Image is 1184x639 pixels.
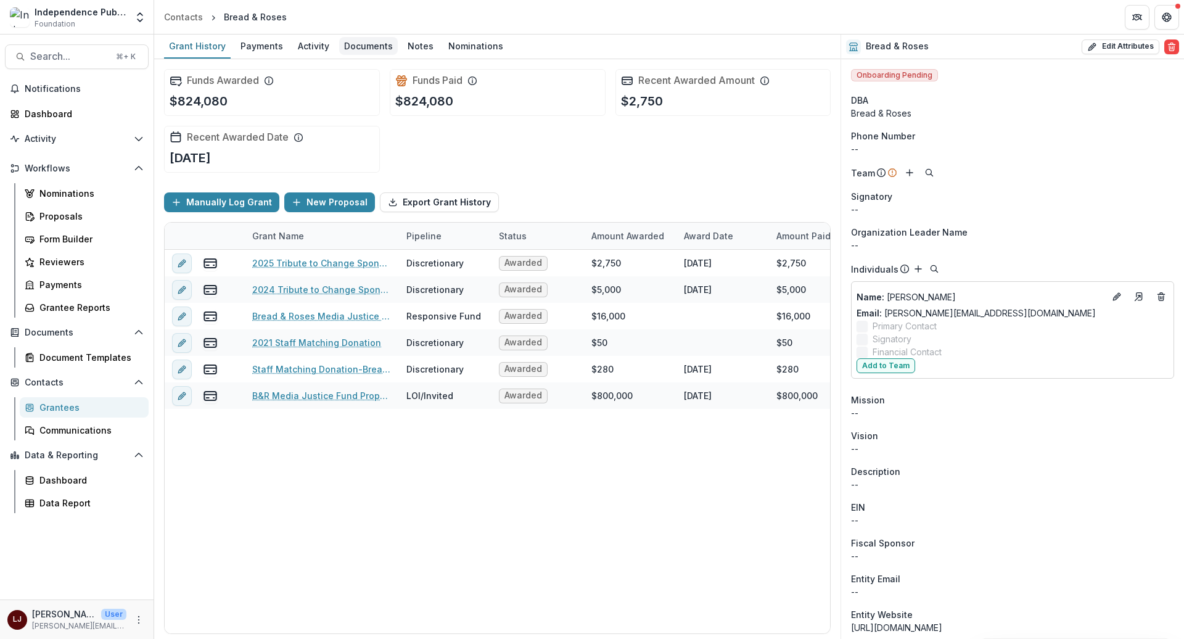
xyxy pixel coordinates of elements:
[25,84,144,94] span: Notifications
[203,282,218,297] button: view-payments
[25,163,129,174] span: Workflows
[857,307,1096,319] a: Email: [PERSON_NAME][EMAIL_ADDRESS][DOMAIN_NAME]
[20,252,149,272] a: Reviewers
[591,389,633,402] div: $800,000
[584,229,672,242] div: Amount Awarded
[1125,5,1149,30] button: Partners
[5,323,149,342] button: Open Documents
[20,206,149,226] a: Proposals
[113,50,138,64] div: ⌘ + K
[25,134,129,144] span: Activity
[851,190,892,203] span: Signatory
[911,262,926,276] button: Add
[5,79,149,99] button: Notifications
[20,397,149,418] a: Grantees
[25,328,129,338] span: Documents
[252,283,392,296] a: 2024 Tribute to Change Sponsorship
[873,332,911,345] span: Signatory
[245,223,399,249] div: Grant Name
[504,284,542,295] span: Awarded
[406,283,464,296] div: Discretionary
[769,223,861,249] div: Amount Paid
[851,608,913,621] span: Entity Website
[203,309,218,324] button: view-payments
[403,35,438,59] a: Notes
[584,223,676,249] div: Amount Awarded
[851,478,1174,491] p: --
[857,292,884,302] span: Name :
[5,445,149,465] button: Open Data & Reporting
[676,229,741,242] div: Award Date
[851,514,1174,527] div: --
[172,254,192,273] button: edit
[443,37,508,55] div: Nominations
[164,37,231,55] div: Grant History
[164,10,203,23] div: Contacts
[851,429,878,442] span: Vision
[35,6,126,19] div: Independence Public Media Foundation
[873,345,942,358] span: Financial Contact
[236,37,288,55] div: Payments
[399,223,491,249] div: Pipeline
[851,550,1174,563] div: --
[170,149,211,167] p: [DATE]
[684,283,712,296] div: [DATE]
[20,297,149,318] a: Grantee Reports
[851,572,900,585] span: Entity Email
[131,612,146,627] button: More
[851,167,875,179] p: Team
[1164,39,1179,54] button: Delete
[403,37,438,55] div: Notes
[20,493,149,513] a: Data Report
[776,389,818,402] div: $800,000
[1109,289,1124,304] button: Edit
[172,307,192,326] button: edit
[902,165,917,180] button: Add
[922,165,937,180] button: Search
[252,363,392,376] a: Staff Matching Donation-Bread & Roses-04/01/2020-12/31/2020
[339,37,398,55] div: Documents
[851,130,915,142] span: Phone Number
[39,301,139,314] div: Grantee Reports
[866,41,929,52] h2: Bread & Roses
[776,336,792,349] div: $50
[293,35,334,59] a: Activity
[857,308,882,318] span: Email:
[25,450,129,461] span: Data & Reporting
[851,442,1174,455] p: --
[20,420,149,440] a: Communications
[776,257,806,270] div: $2,750
[851,621,1174,634] div: [URL][DOMAIN_NAME]
[245,229,311,242] div: Grant Name
[406,389,453,402] div: LOI/Invited
[203,336,218,350] button: view-payments
[30,51,109,62] span: Search...
[1154,289,1169,304] button: Deletes
[443,35,508,59] a: Nominations
[252,389,392,402] a: B&R Media Justice Fund Proposal-Bread & Roses-7/1/2019-6/30/2021
[20,229,149,249] a: Form Builder
[25,107,139,120] div: Dashboard
[857,291,1104,303] p: [PERSON_NAME]
[5,44,149,69] button: Search...
[504,337,542,348] span: Awarded
[159,8,292,26] nav: breadcrumb
[224,10,287,23] div: Bread & Roses
[638,75,755,86] h2: Recent Awarded Amount
[851,94,868,107] span: DBA
[380,192,499,212] button: Export Grant History
[252,310,392,323] a: Bread & Roses Media Justice Fund
[5,373,149,392] button: Open Contacts
[776,363,799,376] div: $280
[39,187,139,200] div: Nominations
[684,257,712,270] div: [DATE]
[25,377,129,388] span: Contacts
[172,333,192,353] button: edit
[39,210,139,223] div: Proposals
[32,620,126,632] p: [PERSON_NAME][EMAIL_ADDRESS][DOMAIN_NAME]
[851,107,1174,120] div: Bread & Roses
[399,229,449,242] div: Pipeline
